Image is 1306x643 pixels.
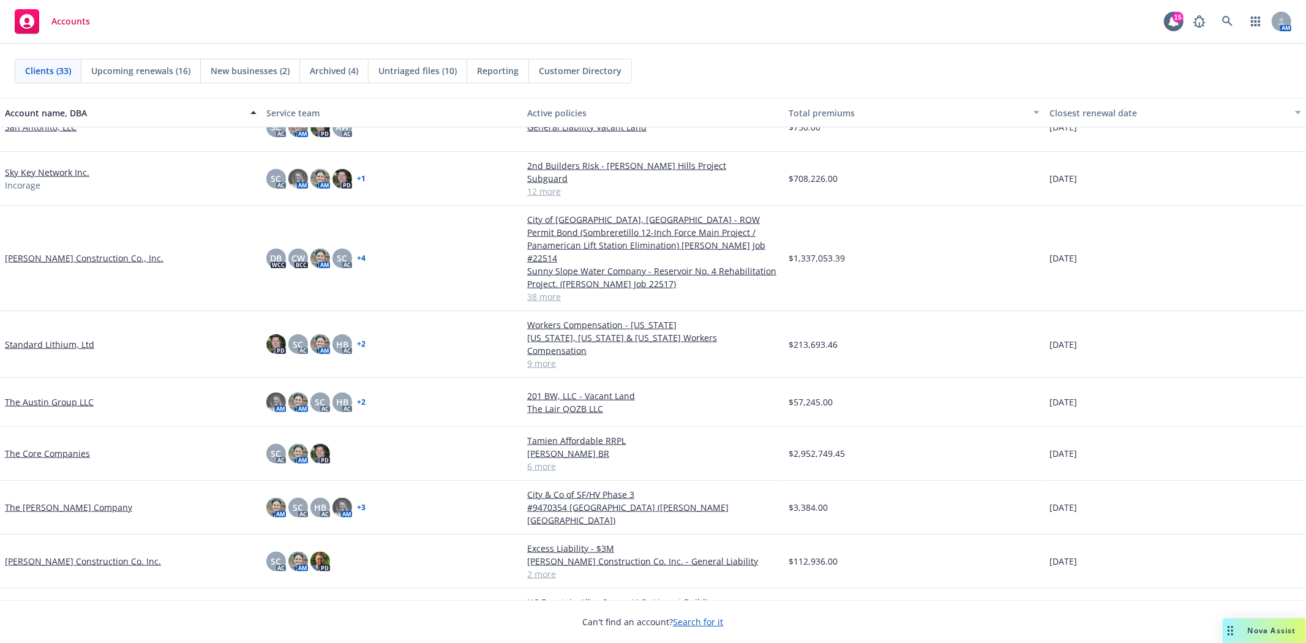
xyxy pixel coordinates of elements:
img: photo [332,498,352,517]
div: Drag to move [1223,619,1238,643]
img: photo [288,393,308,412]
span: SC [271,172,281,185]
span: [DATE] [1049,555,1077,568]
span: [DATE] [1049,396,1077,408]
img: photo [332,169,352,189]
img: photo [266,498,286,517]
span: [DATE] [1049,501,1077,514]
span: $708,226.00 [789,172,838,185]
span: Customer Directory [539,64,621,77]
a: Search [1215,9,1240,34]
span: [DATE] [1049,338,1077,351]
span: [DATE] [1049,172,1077,185]
span: New businesses (2) [211,64,290,77]
button: Service team [261,98,523,127]
span: SC [293,338,303,351]
a: 201 BW, LLC - Vacant Land [527,389,779,402]
span: SC [293,501,303,514]
span: SC [337,252,347,265]
a: + 4 [357,255,366,262]
a: The [PERSON_NAME] Company [5,501,132,514]
a: + 3 [357,504,366,511]
a: 6 more [527,460,779,473]
a: Switch app [1244,9,1268,34]
a: 2 more [527,568,779,581]
div: Closest renewal date [1049,107,1288,119]
span: Untriaged files (10) [378,64,457,77]
a: 38 more [527,290,779,303]
a: The Lair QOZB LLC [527,402,779,415]
span: Clients (33) [25,64,71,77]
img: photo [288,169,308,189]
a: Excess Liability - $3M [527,542,779,555]
button: Nova Assist [1223,619,1306,643]
span: DB [270,252,282,265]
div: Total premiums [789,107,1027,119]
a: 2nd Builders Risk - [PERSON_NAME] Hills Project [527,159,779,172]
span: Accounts [51,17,90,26]
a: + 1 [357,175,366,182]
a: [US_STATE], [US_STATE] & [US_STATE] Workers Compensation [527,331,779,357]
a: + 2 [357,340,366,348]
a: Standard Lithium, Ltd [5,338,94,351]
img: photo [310,334,330,354]
span: Upcoming renewals (16) [91,64,190,77]
a: UC Fountain Alley Owner LLC - Vacant Building [527,596,779,609]
a: [PERSON_NAME] BR [527,447,779,460]
button: Active policies [522,98,784,127]
a: Tamien Affordable RRPL [527,434,779,447]
span: $3,384.00 [789,501,828,514]
a: Sky Key Network Inc. [5,166,89,179]
a: Accounts [10,4,95,39]
a: The Austin Group LLC [5,396,94,408]
span: Incorage [5,179,40,192]
span: HB [314,501,326,514]
span: [DATE] [1049,252,1077,265]
span: [DATE] [1049,447,1077,460]
a: City & Co of SF/HV Phase 3 [527,488,779,501]
a: Subguard [527,172,779,185]
img: photo [288,552,308,571]
img: photo [310,169,330,189]
button: Total premiums [784,98,1045,127]
span: Nova Assist [1248,625,1296,636]
a: [PERSON_NAME] Construction Co. Inc. [5,555,161,568]
a: + 2 [357,399,366,406]
span: $1,337,053.39 [789,252,845,265]
img: photo [310,249,330,268]
span: CW [291,252,305,265]
a: Report a Bug [1187,9,1212,34]
img: photo [288,444,308,464]
span: HB [336,338,348,351]
button: Closest renewal date [1045,98,1306,127]
span: Can't find an account? [583,615,724,628]
a: Sunny Slope Water Company - Reservoir No. 4 Rehabilitation Project. ([PERSON_NAME] Job 22517) [527,265,779,290]
a: [PERSON_NAME] Construction Co., Inc. [5,252,163,265]
a: 12 more [527,185,779,198]
span: $213,693.46 [789,338,838,351]
a: 9 more [527,357,779,370]
a: The Core Companies [5,447,90,460]
a: [PERSON_NAME] Construction Co. Inc. - General Liability [527,555,779,568]
div: Account name, DBA [5,107,243,119]
div: 15 [1173,12,1184,23]
img: photo [266,393,286,412]
span: $2,952,749.45 [789,447,845,460]
img: photo [310,552,330,571]
span: SC [315,396,325,408]
a: Workers Compensation - [US_STATE] [527,318,779,331]
a: #9470354 [GEOGRAPHIC_DATA] ([PERSON_NAME][GEOGRAPHIC_DATA]) [527,501,779,527]
span: Reporting [477,64,519,77]
span: $57,245.00 [789,396,833,408]
img: photo [266,334,286,354]
span: SC [271,555,281,568]
div: Service team [266,107,518,119]
span: $112,936.00 [789,555,838,568]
